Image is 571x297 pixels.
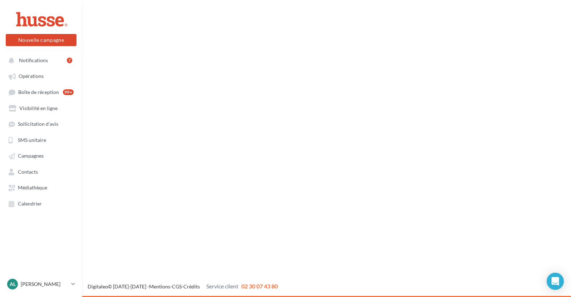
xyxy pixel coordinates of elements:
span: Sollicitation d'avis [18,121,58,127]
span: Campagnes [18,153,44,159]
a: Campagnes [4,149,78,162]
span: Service client [206,283,238,289]
button: Nouvelle campagne [6,34,77,46]
a: Calendrier [4,197,78,210]
span: Médiathèque [18,185,47,191]
a: Sollicitation d'avis [4,117,78,130]
a: SMS unitaire [4,133,78,146]
div: Open Intercom Messenger [547,273,564,290]
a: Médiathèque [4,181,78,194]
span: Contacts [18,169,38,175]
span: Calendrier [18,201,42,207]
span: Visibilité en ligne [19,105,58,111]
span: SMS unitaire [18,137,46,143]
span: Al [10,281,16,288]
span: Notifications [19,57,48,63]
a: Al [PERSON_NAME] [6,277,77,291]
span: © [DATE]-[DATE] - - - [88,283,278,289]
span: Boîte de réception [18,89,59,95]
a: Boîte de réception99+ [4,85,78,99]
a: Visibilité en ligne [4,102,78,114]
a: Opérations [4,69,78,82]
div: 99+ [63,89,74,95]
button: Notifications 7 [4,54,75,66]
a: CGS [172,283,182,289]
a: Digitaleo [88,283,108,289]
a: Mentions [149,283,170,289]
span: Opérations [19,73,44,79]
p: [PERSON_NAME] [21,281,68,288]
a: Contacts [4,165,78,178]
div: 7 [67,58,72,63]
a: Crédits [183,283,200,289]
span: 02 30 07 43 80 [241,283,278,289]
